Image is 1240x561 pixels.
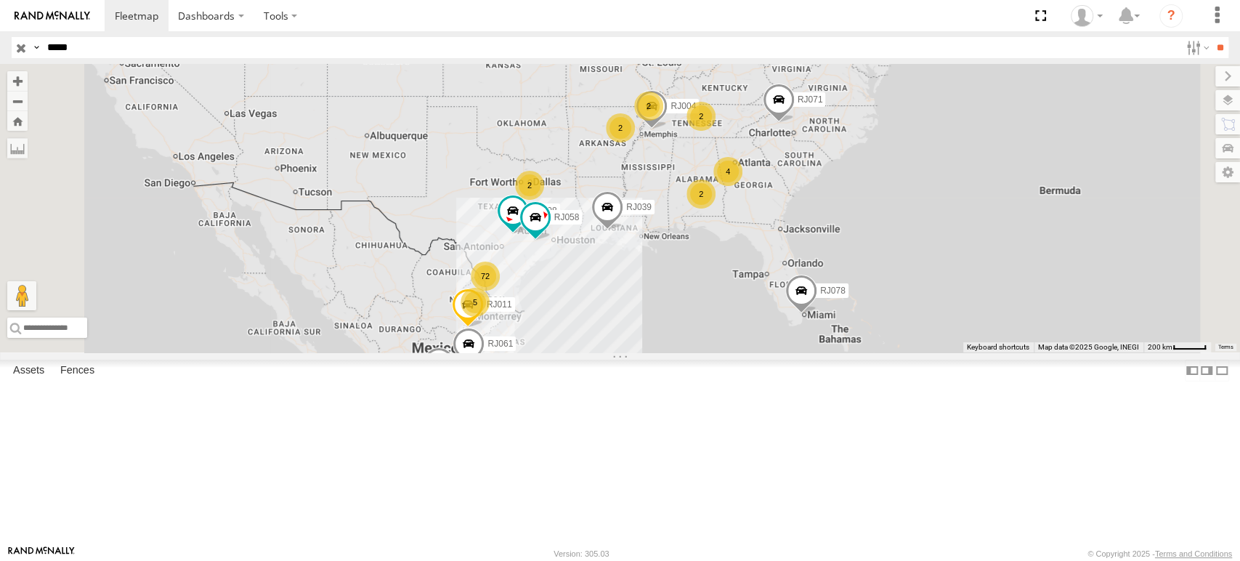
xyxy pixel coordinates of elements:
span: RJ008 [531,206,556,216]
label: Search Query [31,37,42,58]
label: Search Filter Options [1180,37,1212,58]
div: Version: 305.03 [554,549,609,558]
label: Hide Summary Table [1215,360,1229,381]
label: Dock Summary Table to the Right [1199,360,1214,381]
div: 2 [606,113,635,142]
label: Fences [53,360,102,381]
label: Map Settings [1215,162,1240,182]
span: RJ078 [819,286,845,296]
div: 2 [686,179,716,209]
span: RJ061 [487,339,513,349]
button: Zoom out [7,91,28,111]
span: Map data ©2025 Google, INEGI [1038,343,1139,351]
label: Dock Summary Table to the Left [1185,360,1199,381]
button: Drag Pegman onto the map to open Street View [7,281,36,310]
a: Terms [1218,344,1233,350]
div: 72 [471,262,500,291]
span: 200 km [1148,343,1172,351]
div: © Copyright 2025 - [1087,549,1232,558]
span: RJ071 [797,94,822,105]
div: 2 [515,171,544,200]
div: 2 [634,92,663,121]
button: Keyboard shortcuts [967,342,1029,352]
label: Assets [6,360,52,381]
div: CSR RAJO [1066,5,1108,27]
label: Measure [7,138,28,158]
span: RJ058 [554,212,579,222]
div: 2 [686,102,716,131]
button: Zoom Home [7,111,28,131]
div: 4 [713,157,742,186]
span: RJ004 [670,101,696,111]
button: Map Scale: 200 km per 43 pixels [1143,342,1211,352]
span: RJ011 [486,299,511,310]
img: rand-logo.svg [15,11,90,21]
a: Terms and Conditions [1155,549,1232,558]
i: ? [1159,4,1183,28]
div: 5 [461,288,490,317]
a: Visit our Website [8,546,75,561]
button: Zoom in [7,71,28,91]
span: RJ039 [626,202,652,212]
